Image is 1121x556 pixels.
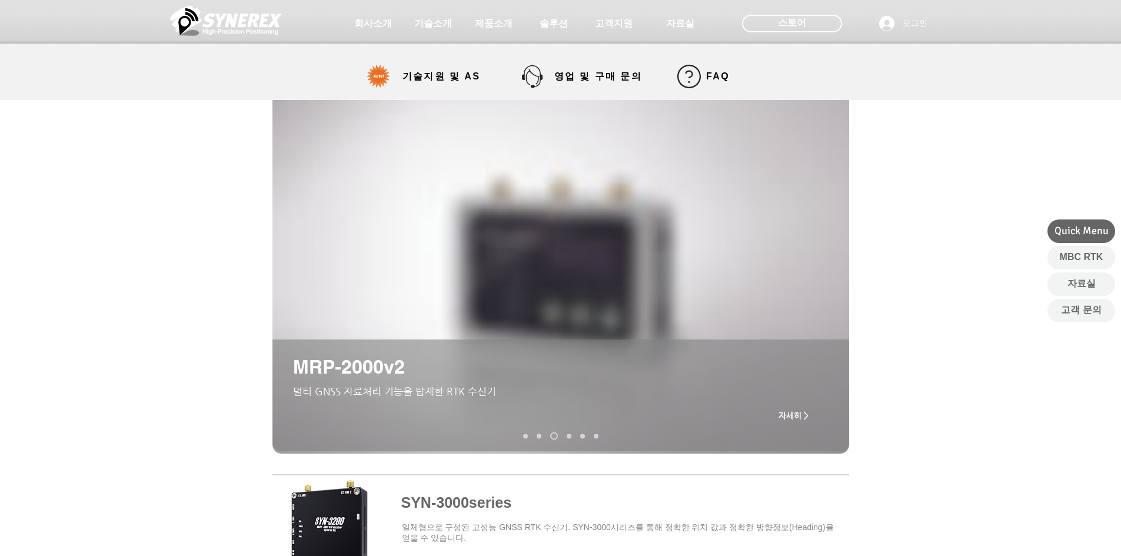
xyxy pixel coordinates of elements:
[778,16,806,29] span: 스토어
[554,71,642,83] span: 영업 및 구매 문의
[1047,272,1115,296] a: 자료실
[540,18,568,30] span: 솔루션
[518,432,603,440] nav: 슬라이드
[584,12,643,35] a: 고객지원
[367,65,502,88] a: 기술지원 및 AS
[871,12,936,35] button: 로그인
[293,355,405,378] span: MRP-2000v2
[742,15,842,32] div: 스토어
[523,434,528,438] a: SYN-3000 series
[272,80,849,454] img: MRP2000v2_전측면.jpg
[404,12,463,35] a: 기술소개
[1047,246,1115,269] a: MBC RTK
[899,18,932,29] span: 로그인
[344,12,403,35] a: 회사소개
[414,18,452,30] span: 기술소개
[1047,219,1115,243] div: Quick Menu
[464,12,523,35] a: 제품소개
[770,404,817,427] a: 자세히 >
[580,434,585,438] a: TDR-3000
[779,411,809,420] span: 자세히 >
[522,65,651,88] a: 영업 및 구매 문의
[595,18,633,30] span: 고객지원
[567,434,571,438] a: MRD-1000v2
[986,505,1121,556] iframe: Wix Chat
[706,71,730,82] span: FAQ
[1061,304,1101,317] span: 고객 문의
[475,18,513,30] span: 제품소개
[524,12,583,35] a: 솔루션
[170,3,282,38] img: 씨너렉스_White_simbol_대지 1.png
[666,18,694,30] span: 자료실
[537,434,541,438] a: SMC-2000
[1055,224,1109,238] span: Quick Menu
[651,12,710,35] a: 자료실
[1060,251,1103,264] span: MBC RTK
[272,80,849,454] div: 슬라이드쇼
[673,65,734,88] a: FAQ
[1047,299,1115,322] a: 고객 문의
[293,385,496,397] span: ​멀티 GNSS 자료처리 기능을 탑재한 RTK 수신기
[550,432,558,440] a: MRP-2000v2
[354,18,392,30] span: 회사소개
[403,71,481,83] span: 기술지원 및 AS
[1067,277,1096,290] span: 자료실
[594,434,598,438] a: MDU-2000 UAV Kit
